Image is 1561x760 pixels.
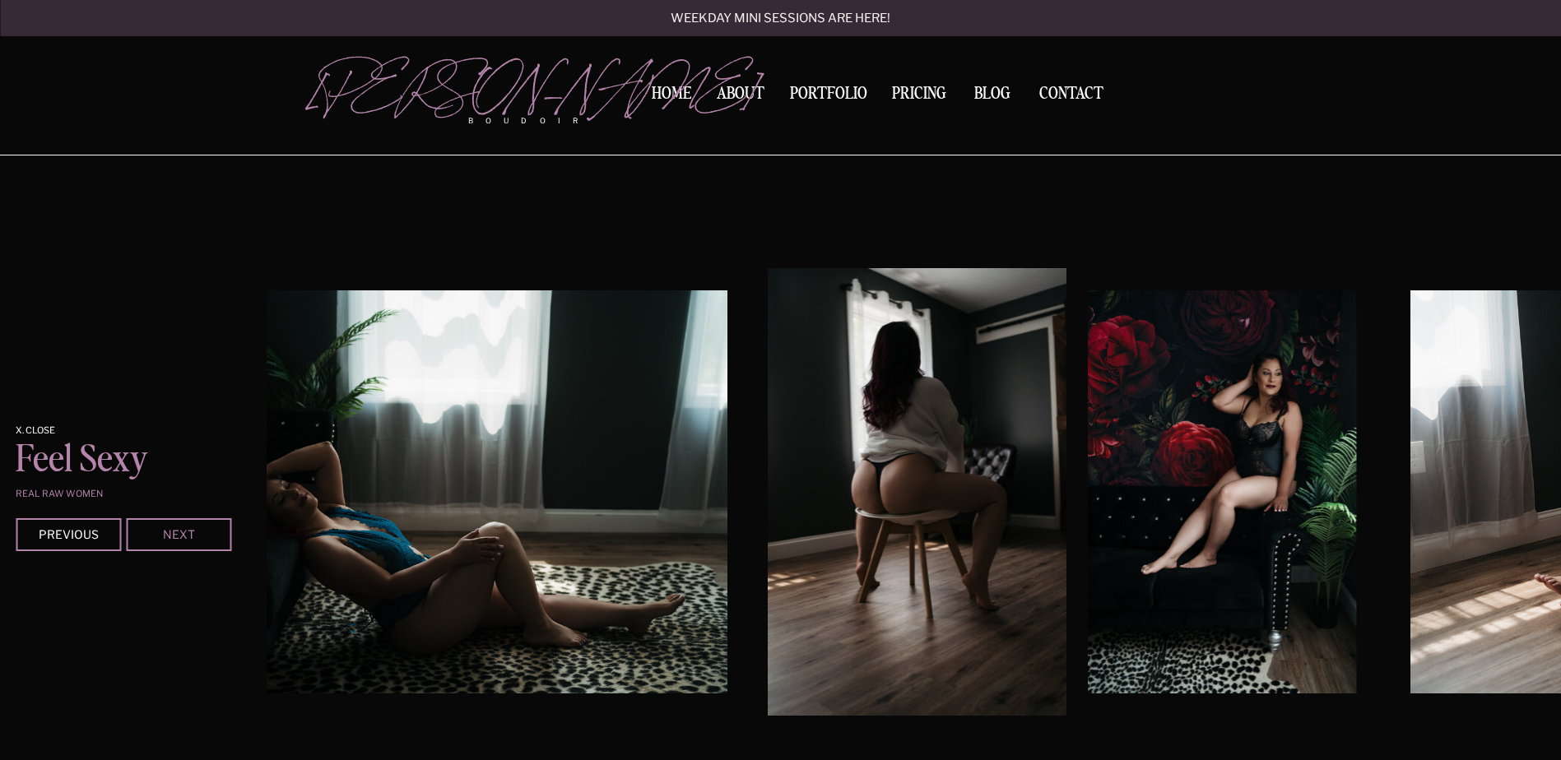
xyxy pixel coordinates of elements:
[19,529,118,539] div: Previous
[468,115,605,127] p: boudoir
[1088,290,1356,693] img: A woman in black lace lingerie sits on the arm of a black chair in front of a large floral tapestry
[16,442,259,484] p: feel sexy
[888,86,951,108] a: Pricing
[309,58,605,108] a: [PERSON_NAME]
[627,12,935,26] a: Weekday mini sessions are here!
[967,86,1018,100] a: BLOG
[123,290,727,693] img: A woman wearing blue lace lingerie sits on a cheetah rug while leaning back onto a black couch in...
[16,426,91,436] a: x. Close
[16,489,217,498] p: real raw women
[129,529,228,539] div: Next
[1033,86,1110,103] a: Contact
[784,86,873,108] a: Portfolio
[768,268,1066,716] img: A woman wearing a black thong and a white oversized shirt sits backwards on a chair in a studio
